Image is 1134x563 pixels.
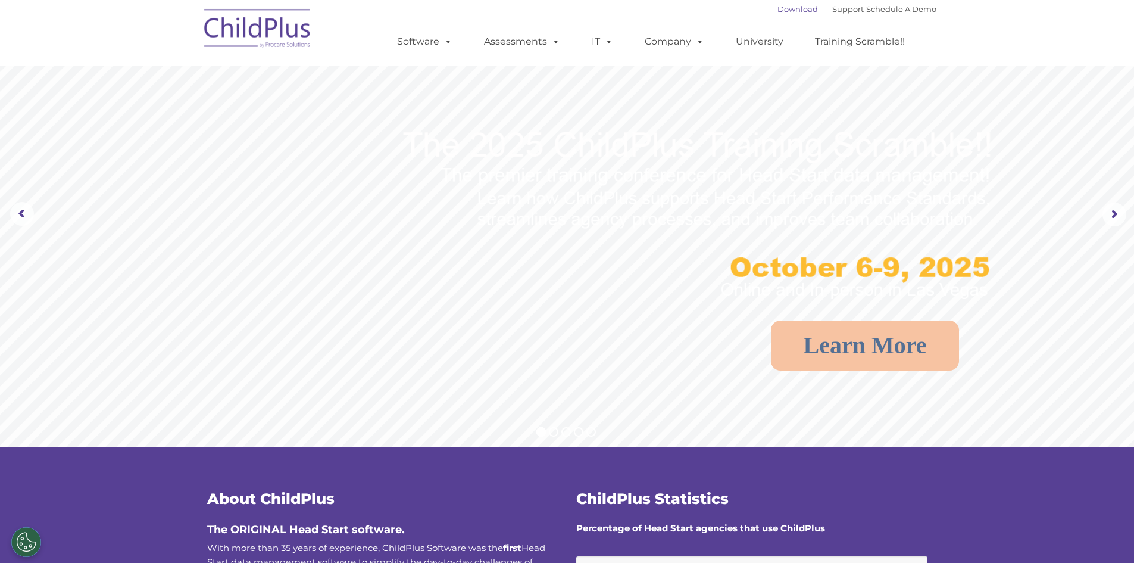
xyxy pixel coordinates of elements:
[207,523,405,536] span: The ORIGINAL Head Start software.
[771,321,960,371] a: Learn More
[777,4,936,14] font: |
[832,4,864,14] a: Support
[803,30,917,54] a: Training Scramble!!
[866,4,936,14] a: Schedule A Demo
[472,30,572,54] a: Assessments
[11,527,41,557] button: Cookies Settings
[198,1,317,60] img: ChildPlus by Procare Solutions
[724,30,795,54] a: University
[576,522,825,534] strong: Percentage of Head Start agencies that use ChildPlus
[207,490,335,508] span: About ChildPlus
[580,30,625,54] a: IT
[503,542,521,553] b: first
[777,4,818,14] a: Download
[385,30,464,54] a: Software
[576,490,729,508] span: ChildPlus Statistics
[633,30,716,54] a: Company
